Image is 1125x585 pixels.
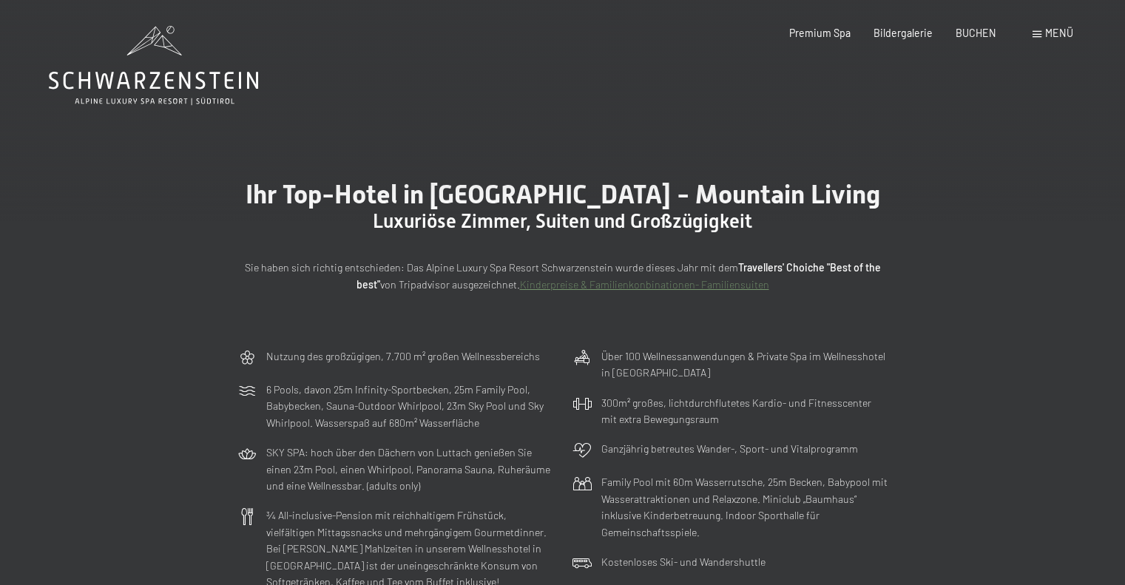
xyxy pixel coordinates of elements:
[246,179,880,209] span: Ihr Top-Hotel in [GEOGRAPHIC_DATA] - Mountain Living
[357,261,881,291] strong: Travellers' Choiche "Best of the best"
[874,27,933,39] a: Bildergalerie
[266,348,540,365] p: Nutzung des großzügigen, 7.700 m² großen Wellnessbereichs
[601,554,766,571] p: Kostenloses Ski- und Wandershuttle
[373,210,752,232] span: Luxuriöse Zimmer, Suiten und Großzügigkeit
[237,260,888,293] p: Sie haben sich richtig entschieden: Das Alpine Luxury Spa Resort Schwarzenstein wurde dieses Jahr...
[601,348,888,382] p: Über 100 Wellnessanwendungen & Private Spa im Wellnesshotel in [GEOGRAPHIC_DATA]
[1045,27,1073,39] span: Menü
[601,441,858,458] p: Ganzjährig betreutes Wander-, Sport- und Vitalprogramm
[789,27,851,39] a: Premium Spa
[601,395,888,428] p: 300m² großes, lichtdurchflutetes Kardio- und Fitnesscenter mit extra Bewegungsraum
[266,444,553,495] p: SKY SPA: hoch über den Dächern von Luttach genießen Sie einen 23m Pool, einen Whirlpool, Panorama...
[956,27,996,39] a: BUCHEN
[601,474,888,541] p: Family Pool mit 60m Wasserrutsche, 25m Becken, Babypool mit Wasserattraktionen und Relaxzone. Min...
[266,382,553,432] p: 6 Pools, davon 25m Infinity-Sportbecken, 25m Family Pool, Babybecken, Sauna-Outdoor Whirlpool, 23...
[520,278,769,291] a: Kinderpreise & Familienkonbinationen- Familiensuiten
